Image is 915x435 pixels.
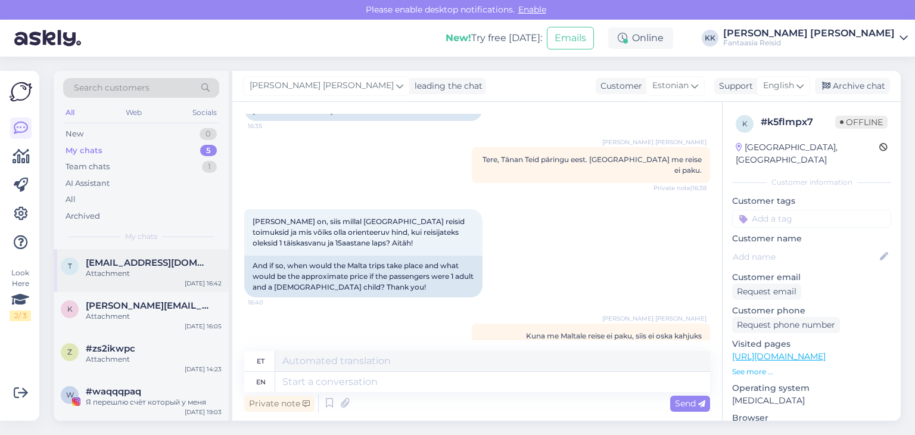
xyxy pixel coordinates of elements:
div: 0 [200,128,217,140]
div: Attachment [86,268,222,279]
span: English [763,79,794,92]
p: [MEDICAL_DATA] [732,394,891,407]
div: All [63,105,77,120]
span: My chats [125,231,157,242]
div: [GEOGRAPHIC_DATA], [GEOGRAPHIC_DATA] [736,141,879,166]
span: #waqqqpaq [86,386,141,397]
span: [PERSON_NAME] on, siis millal [GEOGRAPHIC_DATA] reisid toimuksid ja mis võiks olla orienteeruv hi... [253,217,466,247]
div: Archived [66,210,100,222]
p: Customer email [732,271,891,284]
div: Team chats [66,161,110,173]
span: #zs2ikwpc [86,343,135,354]
div: # k5flmpx7 [761,115,835,129]
div: Customer information [732,177,891,188]
span: Offline [835,116,888,129]
div: My chats [66,145,102,157]
span: Enable [515,4,550,15]
input: Add name [733,250,877,263]
div: Fantaasia Reisid [723,38,895,48]
span: Private note | 16:38 [653,184,707,192]
div: et [257,351,264,371]
div: Attachment [86,311,222,322]
div: Web [123,105,144,120]
div: Я перешлю счёт который у меня [86,397,222,408]
span: 16:35 [248,122,292,130]
div: 2 / 3 [10,310,31,321]
div: Request phone number [732,317,840,333]
p: Customer tags [732,195,891,207]
p: See more ... [732,366,891,377]
div: Private note [244,396,315,412]
div: Request email [732,284,801,300]
div: Online [608,27,673,49]
p: Customer phone [732,304,891,317]
a: [PERSON_NAME] [PERSON_NAME]Fantaasia Reisid [723,29,908,48]
div: [DATE] 19:03 [185,408,222,417]
div: leading the chat [410,80,483,92]
span: tiina@koeru.edu.ee [86,257,210,268]
span: [PERSON_NAME] [PERSON_NAME] [602,314,707,323]
span: w [66,390,74,399]
div: Try free [DATE]: [446,31,542,45]
p: Browser [732,412,891,424]
p: Customer name [732,232,891,245]
div: en [256,372,266,392]
div: [DATE] 16:05 [185,322,222,331]
img: Askly Logo [10,80,32,103]
span: Estonian [652,79,689,92]
span: [PERSON_NAME] [PERSON_NAME] [250,79,394,92]
span: Kuna me Maltale reise ei paku, siis ei oska kahjuks [PERSON_NAME] öelda. [526,331,702,351]
div: [DATE] 14:23 [185,365,222,374]
div: All [66,194,76,206]
div: Archive chat [815,78,890,94]
div: New [66,128,83,140]
div: 1 [202,161,217,173]
span: k [67,304,73,313]
b: New! [446,32,471,44]
span: k [742,119,748,128]
div: Customer [596,80,642,92]
p: Visited pages [732,338,891,350]
div: KK [702,30,718,46]
div: Support [714,80,753,92]
p: Operating system [732,382,891,394]
div: Attachment [86,354,222,365]
span: t [68,262,72,271]
div: Socials [190,105,219,120]
span: z [67,347,72,356]
span: Search customers [74,82,150,94]
span: krista.lants1981@gmail.com [86,300,210,311]
a: [URL][DOMAIN_NAME] [732,351,826,362]
span: 16:40 [248,298,292,307]
div: [PERSON_NAME] [PERSON_NAME] [723,29,895,38]
span: [PERSON_NAME] [PERSON_NAME] [602,138,707,147]
span: Tere, Tänan Teid päringu eest. [GEOGRAPHIC_DATA] me reise ei paku. [483,155,702,175]
div: Look Here [10,268,31,321]
button: Emails [547,27,594,49]
span: Send [675,398,705,409]
div: AI Assistant [66,178,110,189]
div: And if so, when would the Malta trips take place and what would be the approximate price if the p... [244,256,483,297]
div: 5 [200,145,217,157]
div: [DATE] 16:42 [185,279,222,288]
input: Add a tag [732,210,891,228]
